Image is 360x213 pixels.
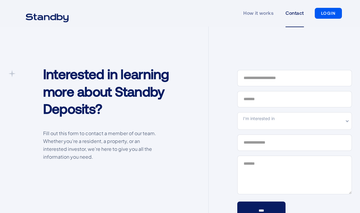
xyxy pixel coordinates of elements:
[315,8,342,19] a: LOGIN
[43,65,174,117] h1: Interested in learning more about Standby Deposits?
[43,129,163,161] p: Fill out this form to contact a member of our team. Whether you’re a resident, a property, or an ...
[18,10,76,17] a: home
[243,116,275,121] span: I'm interested in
